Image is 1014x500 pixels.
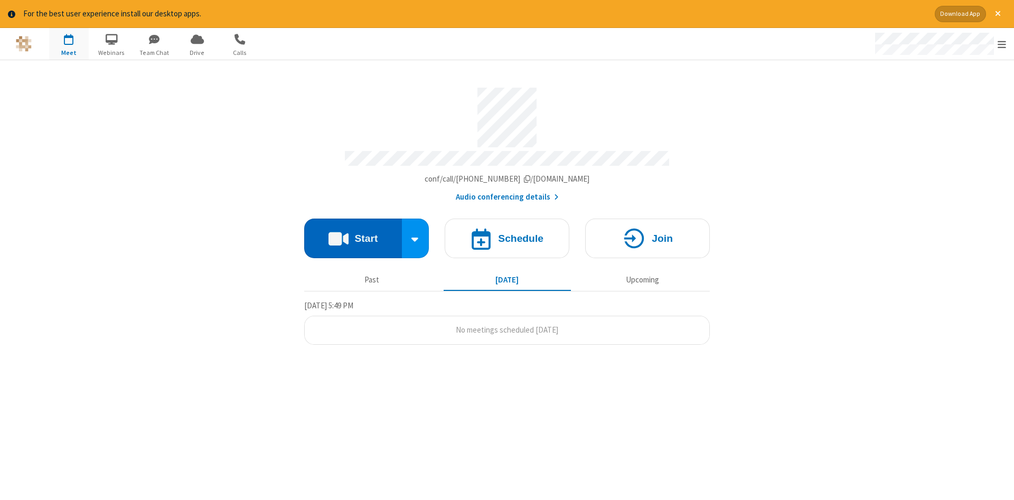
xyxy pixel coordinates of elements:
[498,233,543,243] h4: Schedule
[4,28,43,60] button: Logo
[304,299,710,345] section: Today's Meetings
[425,174,590,184] span: Copy my meeting room link
[402,219,429,258] div: Start conference options
[990,6,1006,22] button: Close alert
[304,300,353,310] span: [DATE] 5:49 PM
[425,173,590,185] button: Copy my meeting room linkCopy my meeting room link
[23,8,927,20] div: For the best user experience install our desktop apps.
[220,48,260,58] span: Calls
[304,80,710,203] section: Account details
[135,48,174,58] span: Team Chat
[16,36,32,52] img: QA Selenium DO NOT DELETE OR CHANGE
[49,48,89,58] span: Meet
[865,28,1014,60] div: Open menu
[304,219,402,258] button: Start
[652,233,673,243] h4: Join
[579,270,706,290] button: Upcoming
[444,270,571,290] button: [DATE]
[456,325,558,335] span: No meetings scheduled [DATE]
[935,6,986,22] button: Download App
[92,48,132,58] span: Webinars
[445,219,569,258] button: Schedule
[177,48,217,58] span: Drive
[585,219,710,258] button: Join
[456,191,559,203] button: Audio conferencing details
[354,233,378,243] h4: Start
[308,270,436,290] button: Past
